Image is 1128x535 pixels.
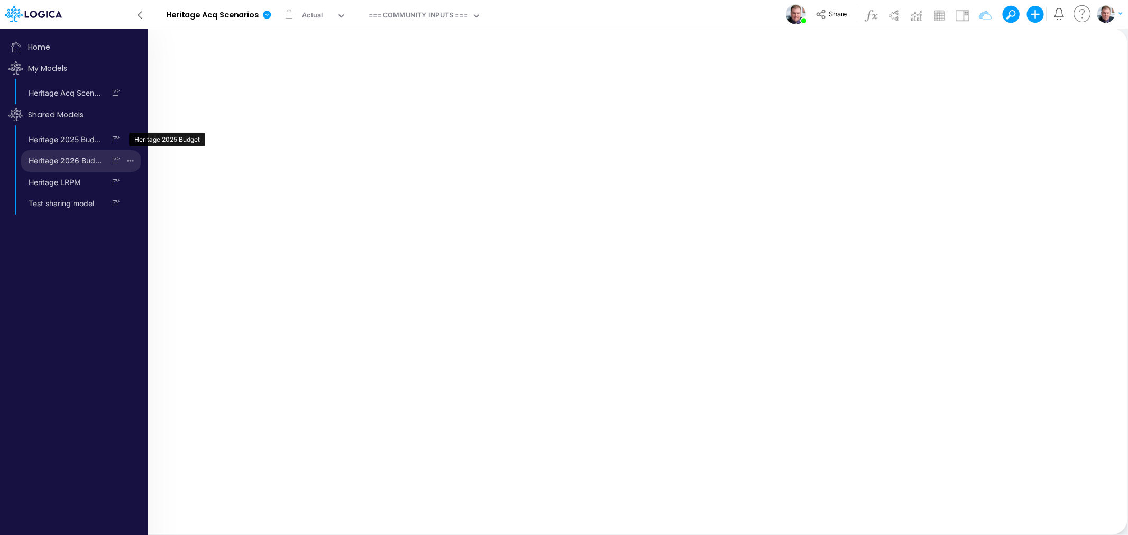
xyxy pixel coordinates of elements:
a: Test sharing model [21,195,105,212]
a: Heritage LRPM [21,174,105,191]
span: Click to sort models list by update time order [4,104,147,125]
span: Home [4,36,147,58]
img: User Image Icon [786,4,806,24]
div: Heritage 2025 Budget [129,133,205,146]
span: Share [829,10,847,17]
span: Click to sort models list by update time order [4,58,147,79]
a: Heritage 2026 Budget [21,152,105,169]
div: === COMMUNITY INPUTS === [369,10,468,22]
div: Actual [302,10,324,22]
button: Share [811,6,855,23]
b: Heritage Acq Scenarios [166,11,259,20]
a: Notifications [1053,8,1065,20]
a: Heritage 2025 Budget [21,131,105,148]
a: Heritage Acq Scenarios [21,85,105,102]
